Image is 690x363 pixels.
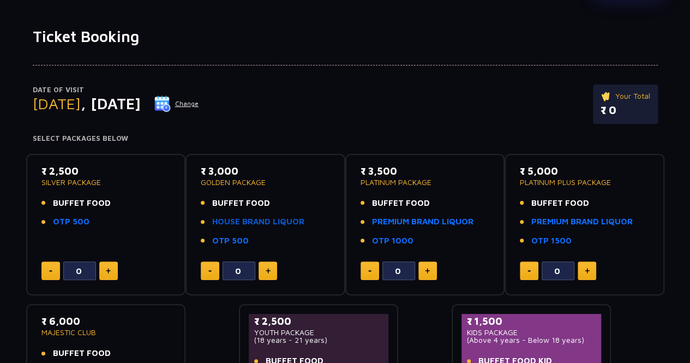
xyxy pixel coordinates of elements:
p: (Above 4 years - Below 18 years) [467,336,596,344]
p: MAJESTIC CLUB [41,329,171,336]
span: BUFFET FOOD [212,197,270,210]
a: OTP 500 [53,216,89,228]
p: ₹ 2,500 [41,164,171,178]
span: BUFFET FOOD [531,197,589,210]
img: plus [425,268,430,273]
p: ₹ 5,000 [520,164,649,178]
p: KIDS PACKAGE [467,329,596,336]
p: Your Total [601,90,650,102]
img: plus [585,268,590,273]
p: ₹ 6,000 [41,314,171,329]
p: (18 years - 21 years) [254,336,383,344]
h1: Ticket Booking [33,27,658,46]
a: OTP 1000 [372,235,413,247]
span: BUFFET FOOD [372,197,430,210]
p: ₹ 3,500 [361,164,490,178]
a: OTP 1500 [531,235,572,247]
p: SILVER PACKAGE [41,178,171,186]
span: BUFFET FOOD [53,197,111,210]
img: minus [368,270,371,272]
p: PLATINUM PLUS PACKAGE [520,178,649,186]
p: ₹ 0 [601,102,650,118]
img: ticket [601,90,612,102]
img: minus [208,270,212,272]
a: PREMIUM BRAND LIQUOR [531,216,633,228]
p: ₹ 3,000 [201,164,330,178]
a: OTP 500 [212,235,249,247]
h4: Select Packages Below [33,134,658,143]
span: , [DATE] [81,94,141,112]
p: PLATINUM PACKAGE [361,178,490,186]
img: plus [266,268,271,273]
a: HOUSE BRAND LIQUOR [212,216,304,228]
img: minus [49,270,52,272]
img: minus [527,270,531,272]
p: YOUTH PACKAGE [254,329,383,336]
p: ₹ 2,500 [254,314,383,329]
p: Date of Visit [33,85,199,96]
button: Change [154,95,199,112]
p: GOLDEN PACKAGE [201,178,330,186]
img: plus [106,268,111,273]
a: PREMIUM BRAND LIQUOR [372,216,473,228]
p: ₹ 1,500 [467,314,596,329]
span: BUFFET FOOD [53,347,111,360]
span: [DATE] [33,94,81,112]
